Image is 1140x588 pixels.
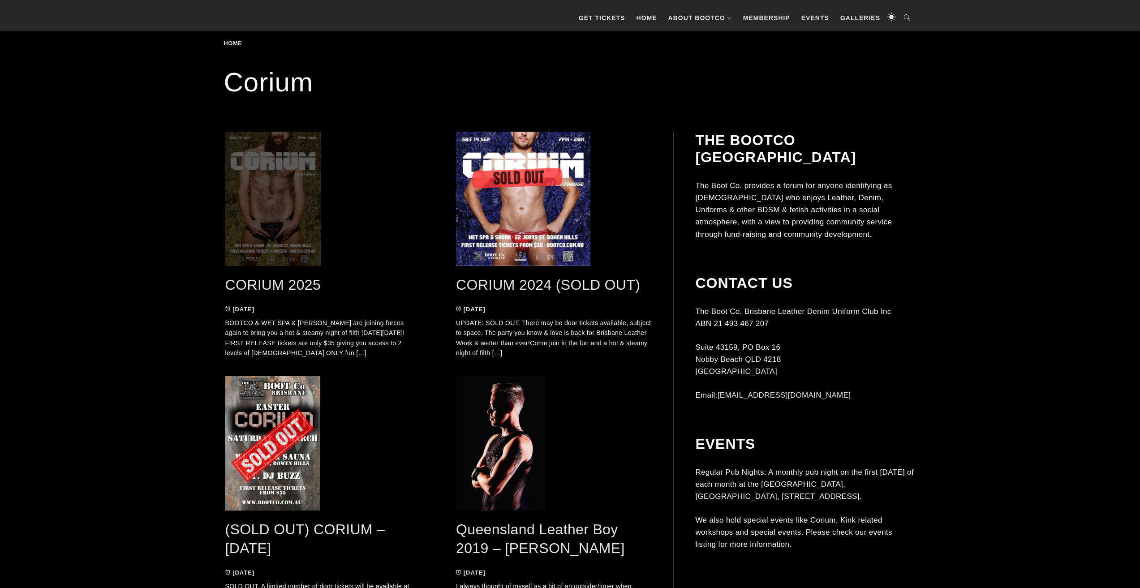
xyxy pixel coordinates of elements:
[225,318,421,358] p: BOOTCO & WET SPA & [PERSON_NAME] are joining forces again to bring you a hot & steamy night of fi...
[695,180,915,240] p: The Boot Co. provides a forum for anyone identifying as [DEMOGRAPHIC_DATA] who enjoys Leather, De...
[695,341,915,378] p: Suite 43159, PO Box 16 Nobby Beach QLD 4218 [GEOGRAPHIC_DATA]
[836,4,885,31] a: Galleries
[464,569,486,576] time: [DATE]
[695,514,915,551] p: We also hold special events like Corium, Kink related workshops and special events. Please check ...
[456,277,640,293] a: CORIUM 2024 (SOLD OUT)
[695,466,915,503] p: Regular Pub Nights: A monthly pub night on the first [DATE] of each month at the [GEOGRAPHIC_DATA...
[225,277,321,293] a: CORIUM 2025
[739,4,795,31] a: Membership
[797,4,834,31] a: Events
[232,569,254,576] time: [DATE]
[224,40,245,47] a: Home
[456,569,486,576] a: [DATE]
[695,389,915,401] p: Email:
[224,40,283,47] div: Breadcrumbs
[574,4,630,31] a: GET TICKETS
[664,4,736,31] a: About BootCo
[456,306,486,313] a: [DATE]
[456,318,651,358] p: UPDATE: SOLD OUT. There may be door tickets available, subject to space. The party you know & lov...
[225,569,255,576] a: [DATE]
[695,305,915,330] p: The Boot Co. Brisbane Leather Denim Uniform Club Inc ABN 21 493 467 207
[632,4,662,31] a: Home
[695,132,915,166] h2: The BootCo [GEOGRAPHIC_DATA]
[456,521,625,557] a: Queensland Leather Boy 2019 – [PERSON_NAME]
[225,306,255,313] a: [DATE]
[464,306,486,313] time: [DATE]
[695,435,915,452] h2: Events
[224,64,916,100] h1: Corium
[695,275,915,292] h2: Contact Us
[718,391,851,399] a: [EMAIL_ADDRESS][DOMAIN_NAME]
[225,521,385,557] a: (SOLD OUT) CORIUM – [DATE]
[232,306,254,313] time: [DATE]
